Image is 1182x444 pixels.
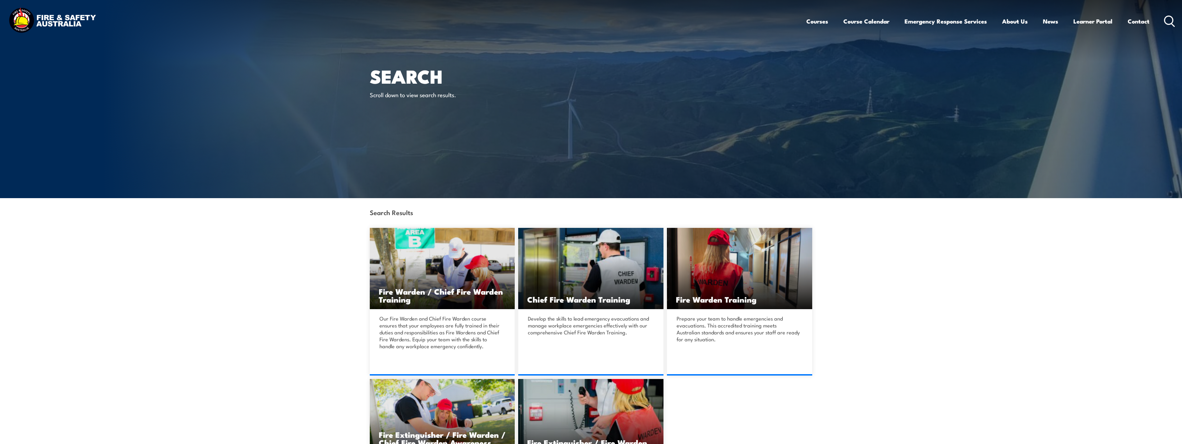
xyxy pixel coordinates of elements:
a: Learner Portal [1073,12,1112,30]
h1: Search [370,68,541,84]
h3: Fire Warden Training [676,295,803,303]
h3: Fire Warden / Chief Fire Warden Training [379,287,506,303]
a: News [1043,12,1058,30]
p: Prepare your team to handle emergencies and evacuations. This accredited training meets Australia... [677,315,800,343]
p: Develop the skills to lead emergency evacuations and manage workplace emergencies effectively wit... [528,315,652,336]
a: Emergency Response Services [905,12,987,30]
h3: Chief Fire Warden Training [527,295,654,303]
p: Our Fire Warden and Chief Fire Warden course ensures that your employees are fully trained in the... [379,315,503,350]
a: Contact [1128,12,1149,30]
a: Courses [806,12,828,30]
a: Fire Warden / Chief Fire Warden Training [370,228,515,309]
img: Fire Warden and Chief Fire Warden Training [370,228,515,309]
strong: Search Results [370,207,413,217]
a: About Us [1002,12,1028,30]
img: Fire Warden Training [667,228,812,309]
p: Scroll down to view search results. [370,91,496,99]
a: Course Calendar [843,12,889,30]
img: Chief Fire Warden Training [518,228,663,309]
